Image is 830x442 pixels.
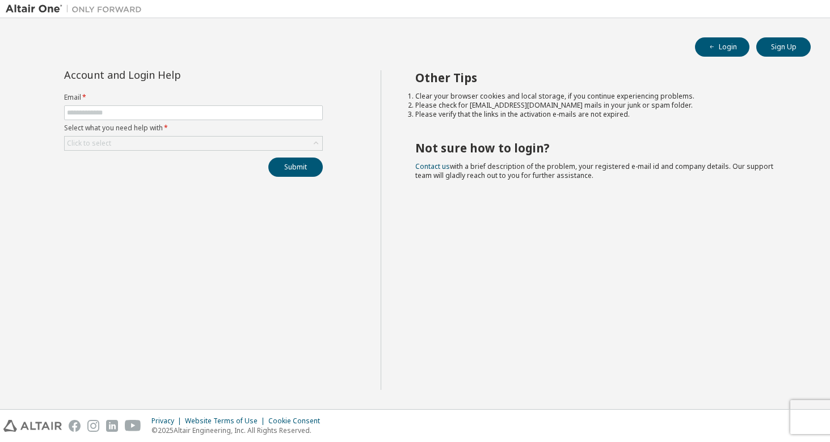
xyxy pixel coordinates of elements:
li: Clear your browser cookies and local storage, if you continue experiencing problems. [415,92,790,101]
li: Please verify that the links in the activation e-mails are not expired. [415,110,790,119]
img: facebook.svg [69,420,81,432]
div: Privacy [151,416,185,426]
div: Click to select [67,139,111,148]
button: Sign Up [756,37,811,57]
img: instagram.svg [87,420,99,432]
label: Email [64,93,323,102]
button: Submit [268,158,323,177]
div: Account and Login Help [64,70,271,79]
a: Contact us [415,161,450,171]
li: Please check for [EMAIL_ADDRESS][DOMAIN_NAME] mails in your junk or spam folder. [415,101,790,110]
button: Login [695,37,749,57]
img: altair_logo.svg [3,420,62,432]
img: Altair One [6,3,148,15]
h2: Not sure how to login? [415,141,790,155]
div: Website Terms of Use [185,416,268,426]
h2: Other Tips [415,70,790,85]
div: Cookie Consent [268,416,327,426]
label: Select what you need help with [64,124,323,133]
img: youtube.svg [125,420,141,432]
div: Click to select [65,137,322,150]
span: with a brief description of the problem, your registered e-mail id and company details. Our suppo... [415,161,773,180]
p: © 2025 Altair Engineering, Inc. All Rights Reserved. [151,426,327,435]
img: linkedin.svg [106,420,118,432]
